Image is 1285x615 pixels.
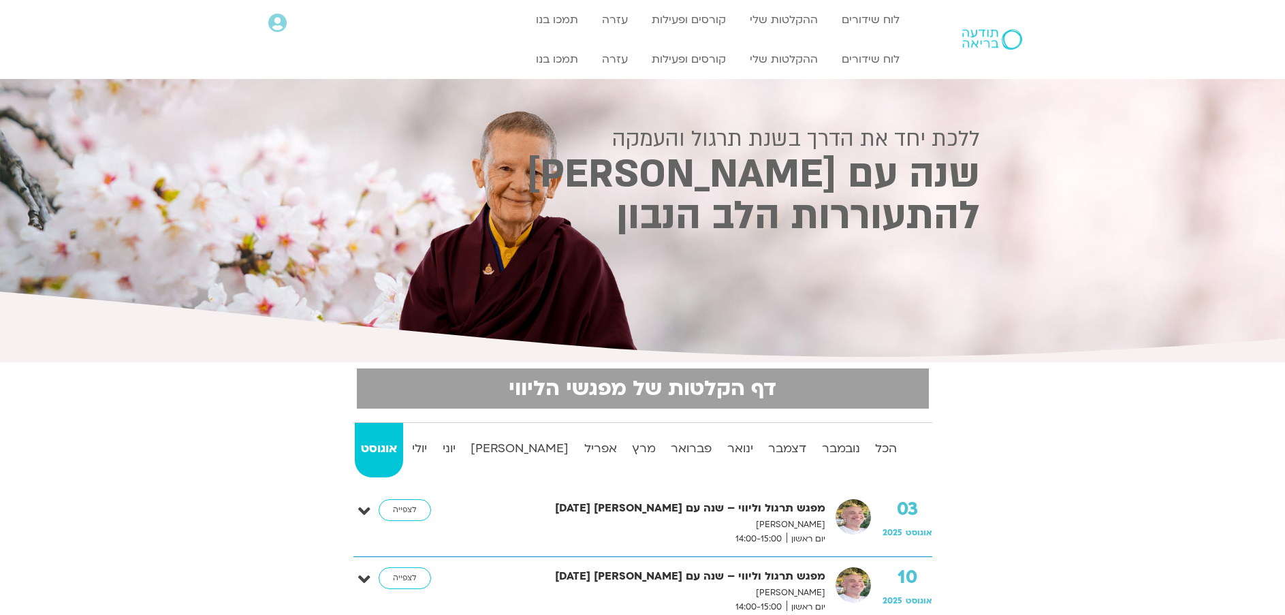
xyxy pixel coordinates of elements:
[787,532,825,546] span: יום ראשון
[468,518,825,532] p: [PERSON_NAME]
[906,527,932,538] span: אוגוסט
[436,423,461,477] a: יוני
[355,423,403,477] a: אוגוסט
[906,595,932,606] span: אוגוסט
[816,423,866,477] a: נובמבר
[464,439,575,459] strong: [PERSON_NAME]
[835,46,906,72] a: לוח שידורים
[595,46,635,72] a: עזרה
[645,7,733,33] a: קורסים ופעילות
[468,499,825,518] strong: מפגש תרגול וליווי – שנה עם [PERSON_NAME] [DATE]
[306,198,980,234] h2: להתעוררות הלב הנבון
[626,439,662,459] strong: מרץ
[406,439,433,459] strong: יולי
[529,7,585,33] a: תמכו בנו
[883,595,902,606] span: 2025
[883,499,932,520] strong: 03
[306,127,980,151] h2: ללכת יחד את הדרך בשנת תרגול והעמקה
[743,46,825,72] a: ההקלטות שלי
[379,567,431,589] a: לצפייה
[436,439,461,459] strong: יוני
[787,600,825,614] span: יום ראשון
[762,423,812,477] a: דצמבר
[962,29,1022,50] img: תודעה בריאה
[721,423,759,477] a: ינואר
[464,423,575,477] a: [PERSON_NAME]
[665,439,718,459] strong: פברואר
[835,7,906,33] a: לוח שידורים
[721,439,759,459] strong: ינואר
[883,567,932,588] strong: 10
[355,439,403,459] strong: אוגוסט
[883,527,902,538] span: 2025
[529,46,585,72] a: תמכו בנו
[762,439,812,459] strong: דצמבר
[379,499,431,521] a: לצפייה
[595,7,635,33] a: עזרה
[626,423,662,477] a: מרץ
[468,586,825,600] p: [PERSON_NAME]
[645,46,733,72] a: קורסים ופעילות
[406,423,433,477] a: יולי
[577,439,622,459] strong: אפריל
[869,439,903,459] strong: הכל
[468,567,825,586] strong: מפגש תרגול וליווי – שנה עם [PERSON_NAME] [DATE]
[665,423,718,477] a: פברואר
[869,423,903,477] a: הכל
[731,600,787,614] span: 14:00-15:00
[306,157,980,193] h2: שנה עם [PERSON_NAME]
[731,532,787,546] span: 14:00-15:00
[577,423,622,477] a: אפריל
[816,439,866,459] strong: נובמבר
[743,7,825,33] a: ההקלטות שלי
[365,377,921,400] h2: דף הקלטות של מפגשי הליווי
